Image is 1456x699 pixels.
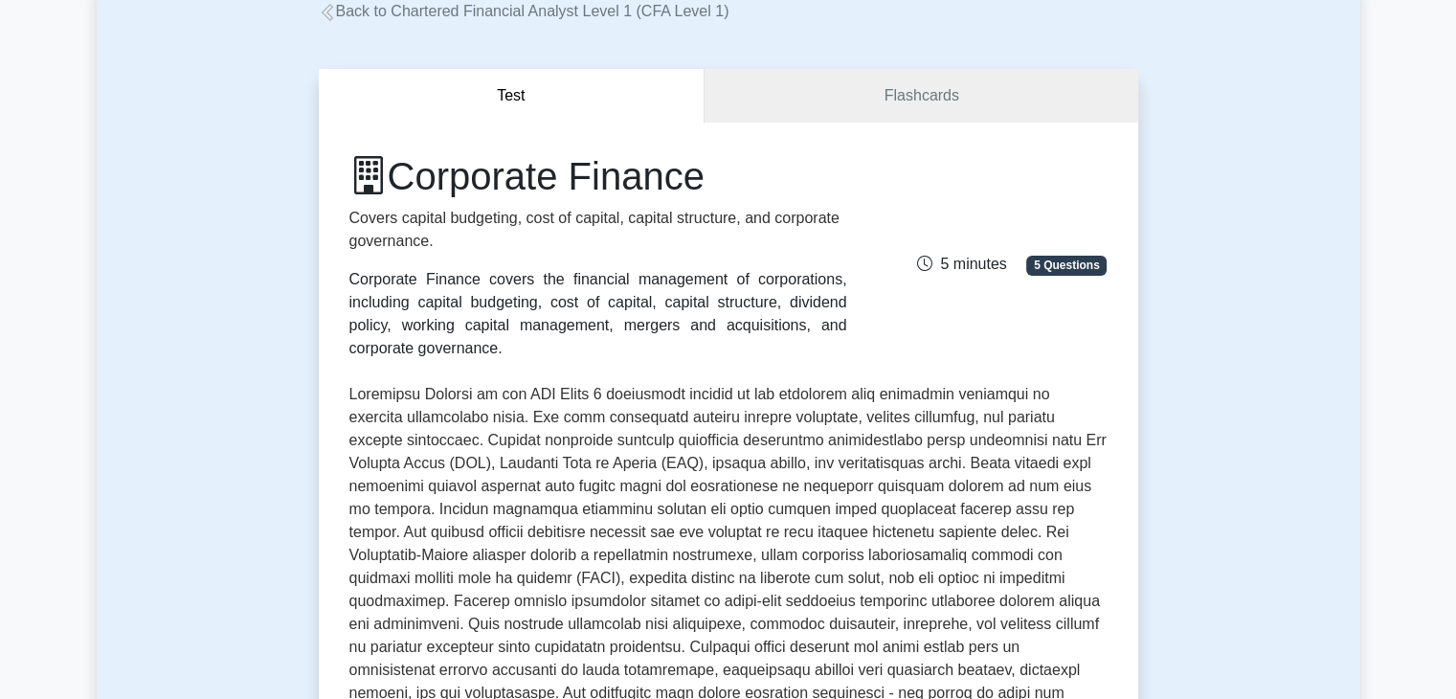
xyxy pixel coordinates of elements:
[349,268,847,360] div: Corporate Finance covers the financial management of corporations, including capital budgeting, c...
[917,256,1006,272] span: 5 minutes
[349,153,847,199] h1: Corporate Finance
[319,3,729,19] a: Back to Chartered Financial Analyst Level 1 (CFA Level 1)
[319,69,706,124] button: Test
[349,207,847,253] p: Covers capital budgeting, cost of capital, capital structure, and corporate governance.
[705,69,1137,124] a: Flashcards
[1026,256,1107,275] span: 5 Questions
